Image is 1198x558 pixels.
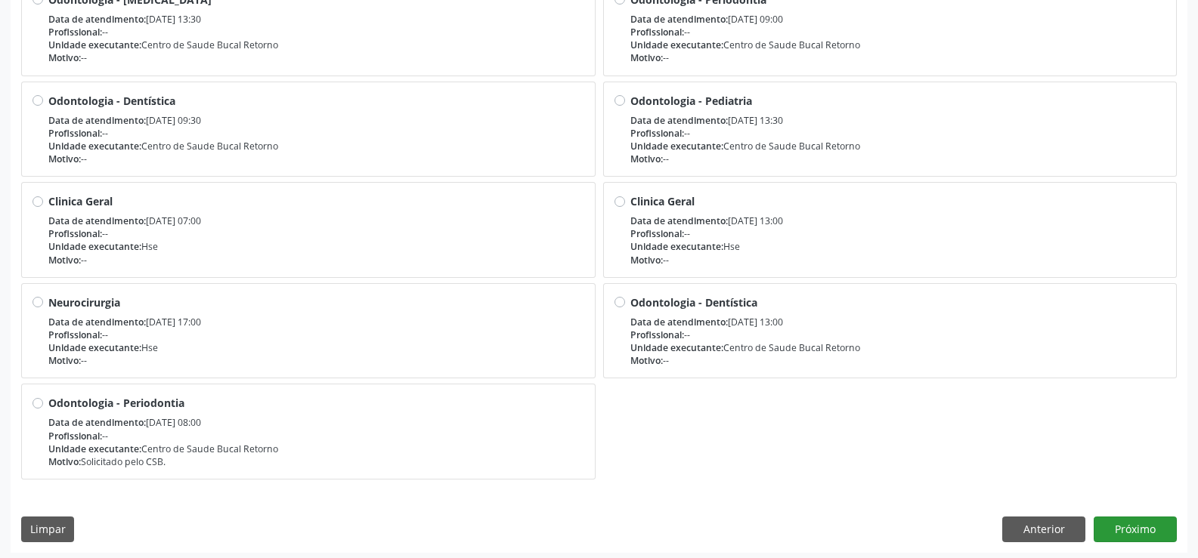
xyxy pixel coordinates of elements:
span: Profissional: [48,227,102,240]
span: Odontologia - Pediatria [630,94,752,108]
span: Motivo: [48,254,81,267]
div: [DATE] 13:30 [48,13,584,26]
div: -- [630,26,1166,39]
span: Unidade executante: [48,140,141,153]
div: Hse [630,240,1166,253]
div: [DATE] 13:00 [630,214,1166,227]
span: Profissional: [48,328,102,341]
button: Anterior [1002,516,1085,542]
div: -- [630,254,1166,267]
span: Data de atendimento: [48,316,146,328]
span: Data de atendimento: [630,214,728,227]
div: -- [48,328,584,341]
span: Clinica Geral [48,194,113,208]
button: Próximo [1094,516,1177,542]
span: Motivo: [630,354,663,367]
div: -- [630,227,1166,240]
span: Motivo: [630,254,663,267]
span: Unidade executante: [48,240,141,253]
div: Hse [48,240,584,253]
div: Centro de Saude Bucal Retorno [48,140,584,153]
span: Unidade executante: [630,39,723,51]
div: -- [48,254,584,267]
span: Profissional: [48,26,102,39]
div: -- [48,354,584,367]
div: -- [630,354,1166,367]
span: Data de atendimento: [48,416,146,429]
div: Solicitado pelo CSB. [48,455,584,468]
div: -- [630,153,1166,165]
div: -- [630,51,1166,64]
span: Motivo: [48,455,81,468]
div: -- [630,127,1166,140]
span: Odontologia - Dentística [630,295,757,310]
span: Data de atendimento: [630,13,728,26]
span: Unidade executante: [48,39,141,51]
span: Unidade executante: [48,442,141,455]
div: [DATE] 08:00 [48,416,584,429]
span: Neurocirurgia [48,295,120,310]
div: [DATE] 13:00 [630,316,1166,328]
span: Profissional: [48,430,102,442]
span: Data de atendimento: [630,316,728,328]
div: Centro de Saude Bucal Retorno [48,39,584,51]
span: Data de atendimento: [630,114,728,127]
div: Centro de Saude Bucal Retorno [630,140,1166,153]
div: -- [48,26,584,39]
div: -- [48,51,584,64]
span: Motivo: [48,153,81,165]
div: [DATE] 07:00 [48,214,584,227]
span: Motivo: [48,51,81,64]
span: Unidade executante: [630,240,723,253]
div: -- [48,127,584,140]
span: Profissional: [630,127,684,140]
span: Odontologia - Dentística [48,94,175,108]
div: Hse [48,341,584,354]
span: Unidade executante: [630,341,723,354]
div: Centro de Saude Bucal Retorno [48,442,584,455]
div: -- [48,153,584,165]
div: -- [630,328,1166,341]
span: Profissional: [630,328,684,341]
span: Unidade executante: [630,140,723,153]
span: Data de atendimento: [48,13,146,26]
div: -- [48,430,584,442]
span: Odontologia - Periodontia [48,396,184,410]
div: Centro de Saude Bucal Retorno [630,341,1166,354]
span: Motivo: [48,354,81,367]
div: [DATE] 09:00 [630,13,1166,26]
span: Data de atendimento: [48,214,146,227]
span: Profissional: [630,26,684,39]
span: Motivo: [630,51,663,64]
button: Limpar [21,516,74,542]
div: [DATE] 13:30 [630,114,1166,127]
span: Profissional: [48,127,102,140]
div: [DATE] 17:00 [48,316,584,328]
span: Profissional: [630,227,684,240]
div: -- [48,227,584,240]
span: Motivo: [630,153,663,165]
span: Data de atendimento: [48,114,146,127]
div: [DATE] 09:30 [48,114,584,127]
span: Unidade executante: [48,341,141,354]
span: Clinica Geral [630,194,695,208]
div: Centro de Saude Bucal Retorno [630,39,1166,51]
